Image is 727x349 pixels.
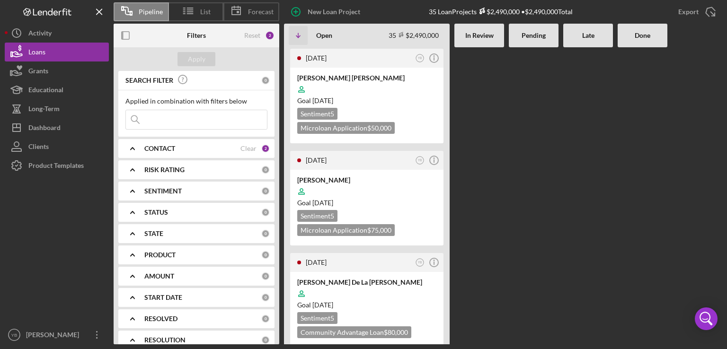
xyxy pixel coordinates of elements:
[144,336,186,344] b: RESOLUTION
[297,122,395,134] div: Microloan Application $50,000
[522,32,546,39] b: Pending
[144,272,174,280] b: AMOUNT
[139,8,163,16] span: Pipeline
[240,145,257,152] div: Clear
[144,187,182,195] b: SENTIMENT
[28,99,60,121] div: Long-Term
[5,137,109,156] button: Clients
[289,252,445,349] a: [DATE]YB[PERSON_NAME] De La [PERSON_NAME]Goal [DATE]Sentiment5Community Advantage Loan$80,000
[5,43,109,61] button: Loans
[24,325,85,347] div: [PERSON_NAME]
[5,80,109,99] button: Educational
[244,32,260,39] div: Reset
[177,52,215,66] button: Apply
[297,108,337,120] div: Sentiment 5
[297,301,333,309] span: Goal
[316,32,332,39] b: Open
[312,301,333,309] time: 09/20/2025
[414,154,426,167] button: YB
[261,187,270,195] div: 0
[429,8,573,16] div: 35 Loan Projects • $2,490,000 Total
[297,175,436,185] div: [PERSON_NAME]
[28,80,63,102] div: Educational
[125,97,267,105] div: Applied in combination with filters below
[261,229,270,238] div: 0
[5,118,109,137] button: Dashboard
[695,307,718,330] div: Open Intercom Messenger
[414,52,426,65] button: YB
[284,2,370,21] button: New Loan Project
[261,76,270,85] div: 0
[144,230,163,237] b: STATE
[5,24,109,43] button: Activity
[418,158,422,162] text: YB
[306,258,327,266] time: 2025-08-06 19:06
[28,24,52,45] div: Activity
[306,156,327,164] time: 2025-08-07 12:50
[28,137,49,158] div: Clients
[477,8,520,16] div: $2,490,000
[312,96,333,105] time: 09/28/2025
[261,272,270,280] div: 0
[465,32,494,39] b: In Review
[144,294,182,301] b: START DATE
[11,332,18,338] text: YB
[312,199,333,207] time: 10/05/2025
[261,314,270,323] div: 0
[261,208,270,217] div: 0
[297,199,333,207] span: Goal
[297,210,337,222] div: Sentiment 5
[389,31,439,39] div: 35 $2,490,000
[582,32,594,39] b: Late
[297,278,436,287] div: [PERSON_NAME] De La [PERSON_NAME]
[265,31,275,40] div: 2
[5,99,109,118] button: Long-Term
[306,54,327,62] time: 2025-08-07 17:57
[261,293,270,302] div: 0
[297,96,333,105] span: Goal
[144,315,177,323] b: RESOLVED
[187,32,206,39] b: Filters
[297,326,411,338] div: Community Advantage Loan $80,000
[261,166,270,174] div: 0
[297,224,395,236] div: Microloan Application $75,000
[144,145,175,152] b: CONTACT
[261,144,270,153] div: 2
[5,61,109,80] button: Grants
[289,47,445,145] a: [DATE]YB[PERSON_NAME] [PERSON_NAME]Goal [DATE]Sentiment5Microloan Application$50,000
[144,209,168,216] b: STATUS
[289,149,445,247] a: [DATE]YB[PERSON_NAME]Goal [DATE]Sentiment5Microloan Application$75,000
[297,73,436,83] div: [PERSON_NAME] [PERSON_NAME]
[297,312,337,324] div: Sentiment 5
[28,118,61,140] div: Dashboard
[678,2,699,21] div: Export
[418,56,422,60] text: YB
[28,156,84,177] div: Product Templates
[261,336,270,344] div: 0
[144,166,185,174] b: RISK RATING
[5,325,109,344] button: YB[PERSON_NAME]
[188,52,205,66] div: Apply
[635,32,650,39] b: Done
[308,2,360,21] div: New Loan Project
[125,77,173,84] b: SEARCH FILTER
[414,256,426,269] button: YB
[261,251,270,259] div: 0
[28,61,48,83] div: Grants
[144,251,176,259] b: PRODUCT
[248,8,274,16] span: Forecast
[669,2,722,21] button: Export
[28,43,45,64] div: Loans
[200,8,211,16] span: List
[418,261,422,264] text: YB
[5,156,109,175] button: Product Templates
